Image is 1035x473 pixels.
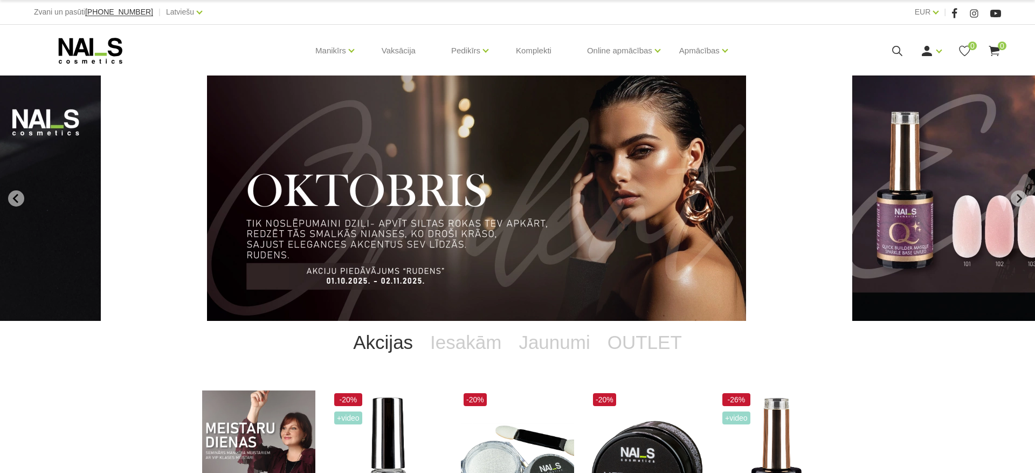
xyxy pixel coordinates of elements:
a: Akcijas [344,321,422,364]
span: | [158,5,161,19]
a: Online apmācības [587,29,652,72]
button: Go to last slide [8,190,24,207]
span: -26% [722,393,750,406]
a: Manikīrs [315,29,346,72]
a: Apmācības [679,29,720,72]
button: Next slide [1011,190,1027,207]
span: -20% [464,393,487,406]
span: +Video [334,412,362,424]
div: Zvani un pasūti [34,5,153,19]
span: -20% [593,393,616,406]
li: 1 of 11 [207,76,828,321]
a: Komplekti [507,25,560,77]
a: EUR [915,5,931,18]
a: Jaunumi [510,321,598,364]
a: [PHONE_NUMBER] [85,8,153,16]
a: Pedikīrs [451,29,480,72]
span: 0 [968,42,977,50]
a: Vaksācija [373,25,424,77]
a: 0 [958,44,971,58]
span: -20% [334,393,362,406]
a: OUTLET [599,321,691,364]
a: 0 [988,44,1001,58]
a: Iesakām [422,321,510,364]
span: +Video [722,412,750,424]
span: 0 [998,42,1006,50]
span: | [944,5,946,19]
a: Latviešu [166,5,194,18]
